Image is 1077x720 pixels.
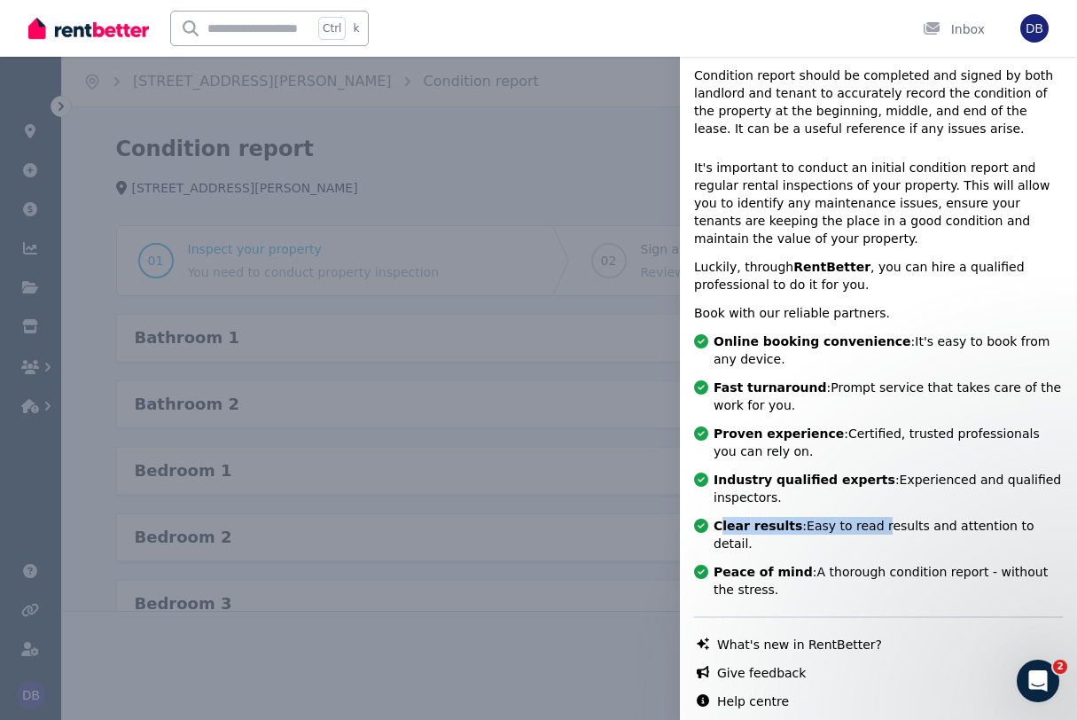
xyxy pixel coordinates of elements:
span: : Easy to read results and attention to detail. [714,517,1063,552]
span: : Certified, trusted professionals you can rely on. [714,425,1063,460]
b: Proven experience [714,427,844,441]
span: 2 [1053,660,1067,674]
p: It's important to conduct an initial condition report and regular rental inspections of your prop... [694,159,1063,247]
b: Clear results [714,519,802,533]
b: Peace of mind [714,565,813,579]
b: Industry qualified experts [714,473,895,487]
span: : It's easy to book from any device. [714,333,1063,368]
b: Online booking convenience [714,334,911,348]
p: Book with our reliable partners. [694,304,1063,322]
span: What is a Condition Report? [726,26,899,43]
span: : Prompt service that takes care of the work for you. [714,379,1063,414]
a: What's new in RentBetter? [717,636,882,653]
span: : Experienced and qualified inspectors. [714,471,1063,506]
strong: RentBetter [793,260,870,274]
b: Fast turnaround [714,380,827,395]
p: Luckily, through , you can hire a qualified professional to do it for you. [694,258,1063,293]
a: Help centre [717,693,789,710]
span: : A thorough condition report - without the stress. [714,563,1063,599]
iframe: Intercom live chat [1017,660,1059,702]
a: Give feedback [717,664,806,682]
p: Condition report should be completed and signed by both landlord and tenant to accurately record ... [694,67,1063,137]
